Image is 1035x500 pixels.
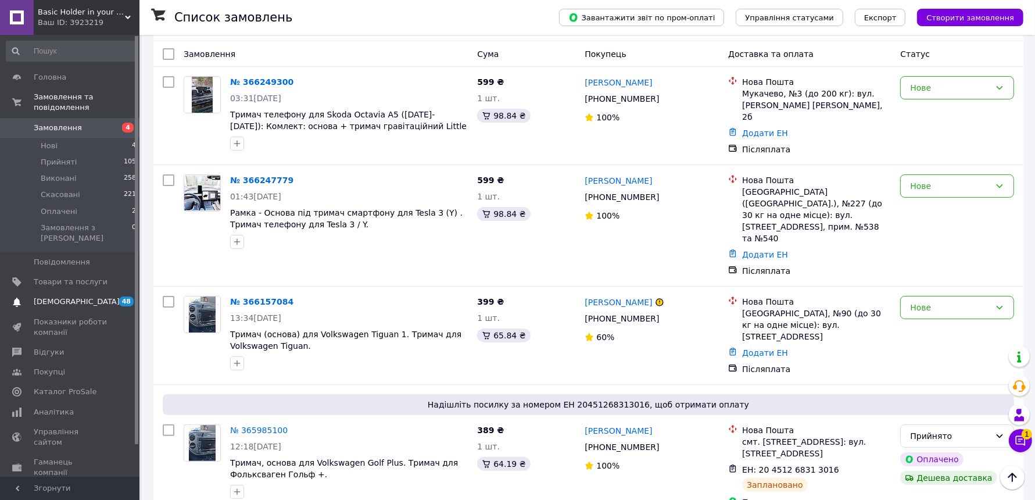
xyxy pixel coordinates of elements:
span: 221 [124,190,136,200]
button: Управління статусами [736,9,843,26]
a: № 366247779 [230,176,293,185]
div: Післяплата [742,265,891,277]
div: [PHONE_NUMBER] [582,439,661,455]
a: № 365985100 [230,426,288,435]
div: Нове [910,301,990,314]
div: 98.84 ₴ [477,109,530,123]
a: Рамка - Основа під тримач смартфону для Tesla 3 (Y) . Тримач телефону для Tesla 3 / Y. [230,208,463,229]
div: 65.84 ₴ [477,328,530,342]
button: Наверх [1000,465,1025,490]
div: Післяплата [742,363,891,375]
a: № 366157084 [230,297,293,306]
a: Фото товару [184,76,221,113]
span: Експорт [864,13,897,22]
img: Фото товару [192,77,212,113]
span: Гаманець компанії [34,457,108,478]
div: [PHONE_NUMBER] [582,189,661,205]
span: 399 ₴ [477,297,504,306]
a: Тримач телефону для Skoda Octavia A5 ([DATE]-[DATE]): Комлект: основа + тримач гравітаційний Litt... [230,110,467,142]
span: Управління статусами [745,13,834,22]
h1: Список замовлень [174,10,292,24]
span: 12:18[DATE] [230,442,281,451]
div: [GEOGRAPHIC_DATA], №90 (до 30 кг на одне місце): вул. [STREET_ADDRESS] [742,308,891,342]
span: 4 [122,123,134,133]
a: Додати ЕН [742,128,788,138]
div: Ваш ID: 3923219 [38,17,139,28]
a: [PERSON_NAME] [585,77,652,88]
a: Тримач, основа для Volkswagen Golf Plus. Тримач для Фольксваген Гольф +. [230,458,458,479]
span: Оплачені [41,206,77,217]
span: 105 [124,157,136,167]
button: Чат з покупцем1 [1009,429,1032,452]
div: [GEOGRAPHIC_DATA] ([GEOGRAPHIC_DATA].), №227 (до 30 кг на одне місце): вул. [STREET_ADDRESS], при... [742,186,891,244]
span: Товари та послуги [34,277,108,287]
button: Експорт [855,9,906,26]
span: 1 шт. [477,442,500,451]
span: Повідомлення [34,257,90,267]
span: Замовлення [184,49,235,59]
span: Виконані [41,173,77,184]
span: 01:43[DATE] [230,192,281,201]
span: 1 [1022,429,1032,440]
span: Показники роботи компанії [34,317,108,338]
a: [PERSON_NAME] [585,425,652,437]
span: Basic Holder in your car [38,7,125,17]
span: Завантажити звіт по пром-оплаті [568,12,715,23]
span: 1 шт. [477,192,500,201]
div: Післяплата [742,144,891,155]
span: 48 [119,297,134,306]
span: 2 [132,206,136,217]
span: Створити замовлення [926,13,1014,22]
a: Фото товару [184,424,221,462]
span: [DEMOGRAPHIC_DATA] [34,297,120,307]
div: 98.84 ₴ [477,207,530,221]
span: Головна [34,72,66,83]
span: 258 [124,173,136,184]
img: Фото товару [189,297,216,333]
span: 1 шт. [477,94,500,103]
div: Дешева доставка [900,471,997,485]
div: Мукачево, №3 (до 200 кг): вул. [PERSON_NAME] [PERSON_NAME], 2б [742,88,891,123]
div: [PHONE_NUMBER] [582,91,661,107]
div: смт. [STREET_ADDRESS]: вул. [STREET_ADDRESS] [742,436,891,459]
span: Статус [900,49,930,59]
span: Надішліть посилку за номером ЕН 20451268313016, щоб отримати оплату [167,399,1009,410]
a: № 366249300 [230,77,293,87]
span: Замовлення та повідомлення [34,92,139,113]
a: Додати ЕН [742,348,788,358]
span: Нові [41,141,58,151]
a: Додати ЕН [742,250,788,259]
span: Аналітика [34,407,74,417]
div: Нове [910,180,990,192]
span: Покупці [34,367,65,377]
a: Створити замовлення [905,12,1023,22]
span: Замовлення з [PERSON_NAME] [41,223,132,244]
span: 1 шт. [477,313,500,323]
span: 0 [132,223,136,244]
div: Прийнято [910,430,990,442]
div: Нова Пошта [742,424,891,436]
button: Завантажити звіт по пром-оплаті [559,9,724,26]
img: Фото товару [184,176,220,210]
div: [PHONE_NUMBER] [582,310,661,327]
span: Замовлення [34,123,82,133]
span: 100% [596,113,619,122]
a: Фото товару [184,174,221,212]
a: [PERSON_NAME] [585,297,652,308]
input: Пошук [6,41,137,62]
div: Нова Пошта [742,76,891,88]
button: Створити замовлення [917,9,1023,26]
span: Каталог ProSale [34,387,96,397]
span: ЕН: 20 4512 6831 3016 [742,465,839,474]
div: Оплачено [900,452,963,466]
span: Прийняті [41,157,77,167]
div: Нове [910,81,990,94]
a: Фото товару [184,296,221,333]
a: Тримач (основа) для Volkswagen Tiguan 1. Тримач для Volkswagen Tiguan. [230,330,461,351]
span: 599 ₴ [477,176,504,185]
span: 03:31[DATE] [230,94,281,103]
div: Нова Пошта [742,174,891,186]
